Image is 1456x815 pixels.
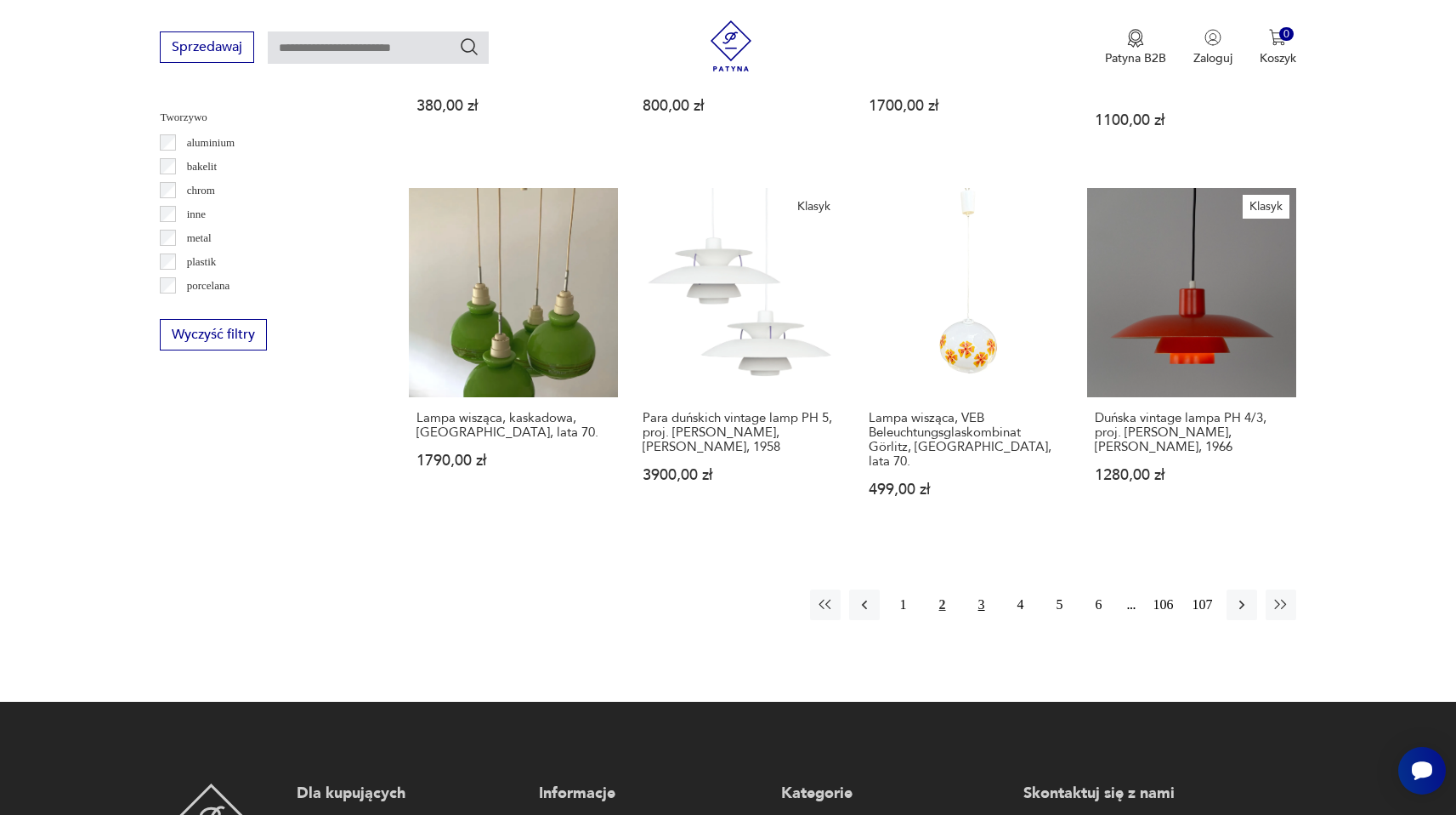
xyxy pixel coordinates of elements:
a: Lampa wisząca, kaskadowa, zielona, lata 70.Lampa wisząca, kaskadowa, [GEOGRAPHIC_DATA], lata 70.1... [409,188,618,530]
p: Zaloguj [1193,50,1232,66]
button: 5 [1045,590,1075,620]
img: Ikona koszyka [1269,29,1286,46]
p: 380,00 zł [416,99,610,113]
button: Sprzedawaj [160,31,254,63]
p: 1280,00 zł [1095,468,1289,482]
button: Patyna B2B [1105,29,1166,66]
p: inne [187,205,206,224]
div: 0 [1279,27,1294,42]
p: 1700,00 zł [869,99,1062,113]
button: 1 [888,590,919,620]
p: 1790,00 zł [416,453,610,468]
button: 107 [1187,590,1218,620]
p: 1100,00 zł [1095,113,1289,128]
a: KlasykPara duńskich vintage lamp PH 5, proj. Poul Henningsen, Louis Poulsen, 1958Para duńskich vi... [635,188,844,530]
a: KlasykDuńska vintage lampa PH 4/3, proj. Poul Henningsen, Louis Poulsen, 1966Duńska vintage lampa... [1087,188,1296,530]
p: Informacje [539,784,764,804]
p: plastik [187,253,217,271]
p: bakelit [187,157,217,176]
p: 499,00 zł [869,482,1062,497]
button: Wyczyść filtry [160,319,267,351]
h3: Lampa wisząca, kaskadowa, [GEOGRAPHIC_DATA], lata 70. [416,411,610,440]
a: Sprzedawaj [160,43,254,54]
p: aluminium [187,134,235,152]
p: 800,00 zł [643,99,836,113]
p: Tworzywo [160,108,368,127]
a: Ikona medaluPatyna B2B [1105,29,1166,66]
img: Ikona medalu [1127,29,1144,48]
h3: Para duńskich vintage lamp PH 5, proj. [PERSON_NAME], [PERSON_NAME], 1958 [643,411,836,454]
button: 6 [1084,590,1114,620]
a: Lampa wisząca, VEB Beleuchtungsglaskombinat Görlitz, Niemcy, lata 70.Lampa wisząca, VEB Beleuchtu... [861,188,1070,530]
p: chrom [187,181,215,200]
button: 3 [966,590,997,620]
h3: Duńska vintage lampa PH 4/3, proj. [PERSON_NAME], [PERSON_NAME], 1966 [1095,411,1289,454]
p: porcelana [187,276,230,295]
p: Koszyk [1260,50,1296,66]
button: 4 [1006,590,1036,620]
img: Ikonka użytkownika [1204,29,1221,46]
iframe: Smartsupp widget button [1398,747,1446,795]
p: Patyna B2B [1105,50,1166,66]
h3: Lampa wisząca, VEB Beleuchtungsglaskombinat Görlitz, [GEOGRAPHIC_DATA], lata 70. [869,411,1062,469]
h3: Żyrandol kryształowy, [GEOGRAPHIC_DATA], [GEOGRAPHIC_DATA], lata 70. [1095,56,1289,100]
p: Kategorie [781,784,1006,804]
p: porcelit [187,300,221,319]
p: metal [187,229,212,248]
button: 106 [1148,590,1179,620]
p: 3900,00 zł [643,468,836,482]
button: Zaloguj [1193,29,1232,66]
img: Patyna - sklep z meblami i dekoracjami vintage [705,20,756,71]
button: 0Koszyk [1260,29,1296,66]
p: Skontaktuj się z nami [1023,784,1249,804]
p: Dla kupujących [297,784,522,804]
button: 2 [927,590,958,620]
button: Szukaj [459,37,479,57]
